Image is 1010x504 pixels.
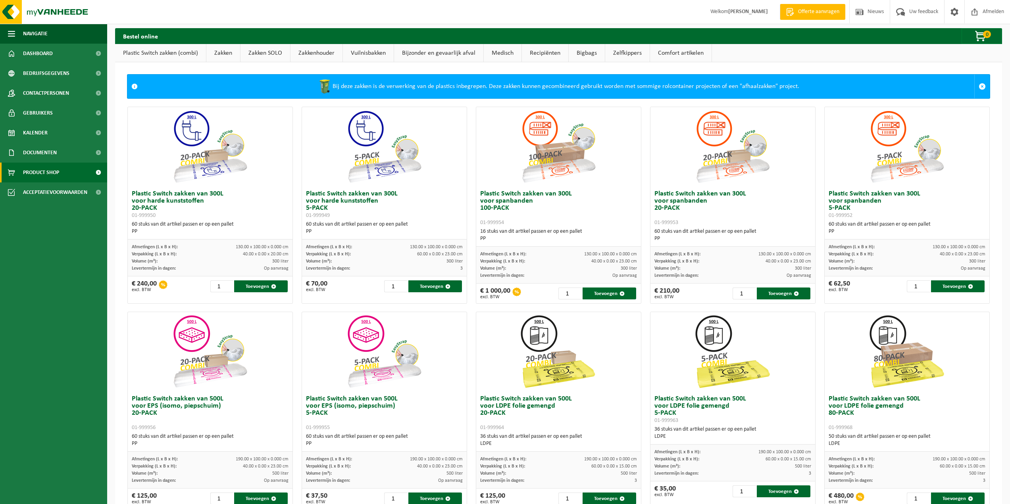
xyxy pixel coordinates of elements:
span: 300 liter [446,259,463,264]
span: Afmetingen (L x B x H): [306,457,352,462]
div: 36 stuks van dit artikel passen er op een pallet [654,426,811,440]
img: 01-999955 [344,312,424,391]
span: Verpakking (L x B x H): [132,252,177,257]
a: Zakken [206,44,240,62]
span: 0 [983,31,991,38]
img: 01-999963 [693,312,772,391]
span: Verpakking (L x B x H): [306,252,351,257]
span: Volume (m³): [132,471,158,476]
div: Bij deze zakken is de verwerking van de plastics inbegrepen. Deze zakken kunnen gecombineerd gebr... [142,75,974,98]
img: WB-0240-HPE-GN-50.png [317,79,333,94]
h3: Plastic Switch zakken van 300L voor harde kunststoffen 20-PACK [132,190,289,219]
span: 60.00 x 0.00 x 15.00 cm [591,464,637,469]
span: Volume (m³): [306,259,332,264]
button: Toevoegen [408,280,462,292]
span: Op aanvraag [264,478,289,483]
span: 3 [809,471,811,476]
span: excl. BTW [132,287,157,292]
h3: Plastic Switch zakken van 300L voor spanbanden 20-PACK [654,190,811,226]
span: Afmetingen (L x B x H): [132,457,178,462]
span: 01-999950 [132,213,156,218]
span: Levertermijn in dagen: [654,471,698,476]
span: 3 [635,478,637,483]
span: 40.00 x 0.00 x 23.00 cm [591,259,637,264]
span: 01-999949 [306,213,330,218]
span: Afmetingen (L x B x H): [654,252,700,257]
span: 01-999952 [829,213,852,218]
span: Kalender [23,123,48,143]
input: 1 [733,287,756,299]
div: 60 stuks van dit artikel passen er op een pallet [829,221,985,235]
span: 60.00 x 0.00 x 15.00 cm [940,464,985,469]
a: Comfort artikelen [650,44,712,62]
span: 01-999955 [306,425,330,431]
h3: Plastic Switch zakken van 300L voor spanbanden 100-PACK [480,190,637,226]
div: € 240,00 [132,280,157,292]
div: € 62,50 [829,280,850,292]
span: 40.00 x 0.00 x 20.00 cm [243,252,289,257]
span: Volume (m³): [829,471,854,476]
button: 0 [962,28,1001,44]
h3: Plastic Switch zakken van 500L voor EPS (isomo, piepschuim) 5-PACK [306,395,463,431]
span: Levertermijn in dagen: [132,266,176,271]
span: Verpakking (L x B x H): [829,464,873,469]
div: € 1 000,00 [480,287,510,299]
img: 01-999949 [344,107,424,186]
a: Medisch [484,44,521,62]
span: 500 liter [795,464,811,469]
span: Volume (m³): [480,471,506,476]
button: Toevoegen [234,280,288,292]
span: Verpakking (L x B x H): [480,259,525,264]
img: 01-999964 [519,312,598,391]
span: Verpakking (L x B x H): [480,464,525,469]
span: Levertermijn in dagen: [829,266,873,271]
div: 60 stuks van dit artikel passen er op een pallet [306,221,463,235]
span: Afmetingen (L x B x H): [829,245,875,249]
span: Afmetingen (L x B x H): [132,245,178,249]
span: Op aanvraag [612,273,637,278]
button: Toevoegen [757,485,810,497]
span: Volume (m³): [829,259,854,264]
input: 1 [210,280,233,292]
span: Op aanvraag [787,273,811,278]
span: Volume (m³): [654,266,680,271]
span: 130.00 x 100.00 x 0.000 cm [584,252,637,257]
span: 40.00 x 0.00 x 23.00 cm [940,252,985,257]
span: excl. BTW [654,493,676,497]
h3: Plastic Switch zakken van 500L voor LDPE folie gemengd 80-PACK [829,395,985,431]
span: Volume (m³): [132,259,158,264]
div: PP [132,228,289,235]
a: Bijzonder en gevaarlijk afval [394,44,483,62]
span: excl. BTW [306,287,327,292]
span: 500 liter [446,471,463,476]
span: Bedrijfsgegevens [23,63,69,83]
span: 500 liter [969,471,985,476]
input: 1 [558,287,581,299]
span: Volume (m³): [480,266,506,271]
div: PP [654,235,811,242]
span: Op aanvraag [961,266,985,271]
span: Levertermijn in dagen: [829,478,873,483]
div: 60 stuks van dit artikel passen er op een pallet [654,228,811,242]
span: 500 liter [272,471,289,476]
span: 60.00 x 0.00 x 23.00 cm [417,252,463,257]
div: PP [829,228,985,235]
span: 40.00 x 0.00 x 23.00 cm [417,464,463,469]
div: € 70,00 [306,280,327,292]
div: 16 stuks van dit artikel passen er op een pallet [480,228,637,242]
strong: [PERSON_NAME] [728,9,768,15]
span: Verpakking (L x B x H): [654,259,699,264]
input: 1 [907,280,930,292]
span: 190.00 x 100.00 x 0.000 cm [933,457,985,462]
span: Contactpersonen [23,83,69,103]
a: Vuilnisbakken [343,44,394,62]
span: Navigatie [23,24,48,44]
a: Sluit melding [974,75,990,98]
span: Verpakking (L x B x H): [132,464,177,469]
span: Op aanvraag [264,266,289,271]
span: 01-999953 [654,220,678,226]
span: 300 liter [795,266,811,271]
span: 60.00 x 0.00 x 15.00 cm [766,457,811,462]
span: Levertermijn in dagen: [654,273,698,278]
input: 1 [733,485,756,497]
